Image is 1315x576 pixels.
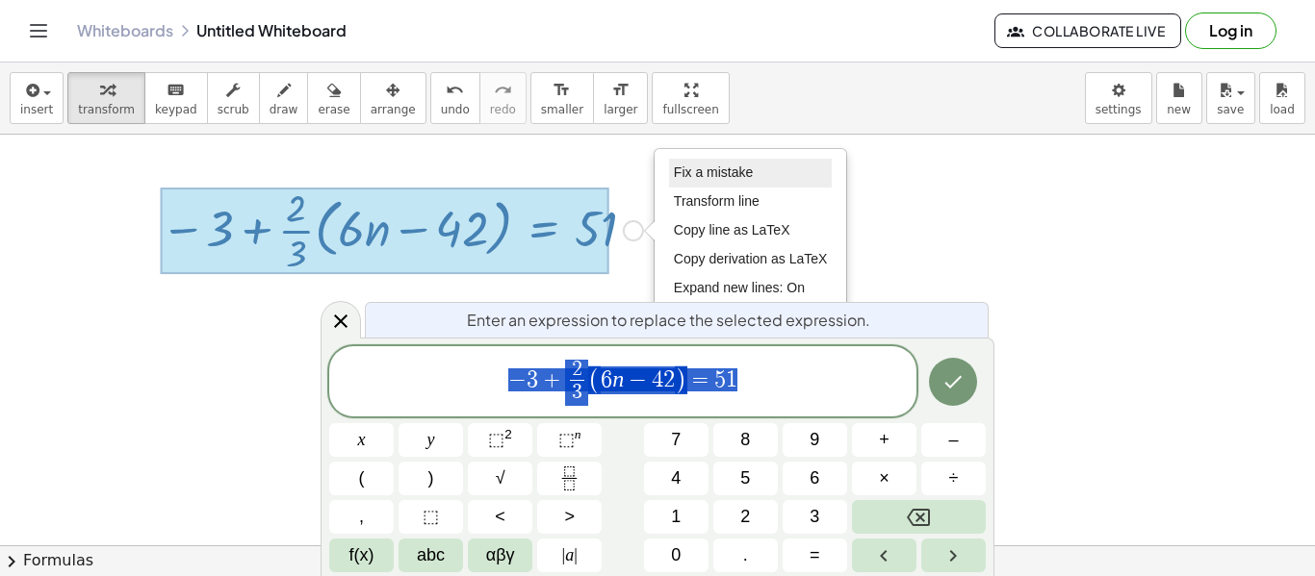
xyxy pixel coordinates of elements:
span: transform [78,103,135,116]
span: keypad [155,103,197,116]
button: Alphabet [399,538,463,572]
span: αβγ [486,542,515,568]
span: 6 [601,368,612,391]
button: Backspace [852,500,986,534]
button: Squared [468,423,532,457]
button: new [1156,72,1202,124]
button: , [329,500,394,534]
span: Copy derivation as LaTeX [674,251,828,266]
i: redo [494,79,512,102]
span: 3 [527,368,538,391]
button: arrange [360,72,426,124]
button: undoundo [430,72,480,124]
span: ⬚ [423,504,439,530]
span: settings [1096,103,1142,116]
button: Greater than [537,500,602,534]
button: save [1206,72,1255,124]
button: format_sizelarger [593,72,648,124]
span: 4 [671,465,681,491]
span: ÷ [949,465,959,491]
button: Equals [783,538,847,572]
span: = [687,368,715,391]
span: Collaborate Live [1011,22,1165,39]
span: − [508,368,527,391]
button: Toggle navigation [23,15,54,46]
span: Copy line as LaTeX [674,222,790,238]
button: fullscreen [652,72,729,124]
button: 8 [713,423,778,457]
span: erase [318,103,349,116]
span: ⬚ [558,430,575,449]
span: 9 [810,427,819,453]
span: 0 [671,542,681,568]
button: transform [67,72,145,124]
button: 7 [644,423,709,457]
span: a [562,542,578,568]
button: 9 [783,423,847,457]
button: insert [10,72,64,124]
span: – [948,427,958,453]
button: y [399,423,463,457]
span: Transform line [674,193,760,209]
span: > [564,504,575,530]
span: insert [20,103,53,116]
button: Times [852,462,916,495]
button: Functions [329,538,394,572]
span: ⬚ [488,430,504,449]
span: 1 [726,368,737,391]
span: 2 [663,368,675,391]
span: 2 [572,359,582,380]
span: 5 [714,368,726,391]
span: ( [588,366,601,394]
span: 3 [810,504,819,530]
button: Greek alphabet [468,538,532,572]
span: fullscreen [662,103,718,116]
i: format_size [611,79,630,102]
span: Fix a mistake [674,164,753,180]
button: draw [259,72,309,124]
button: Left arrow [852,538,916,572]
span: scrub [218,103,249,116]
span: new [1167,103,1191,116]
span: ) [675,366,687,394]
i: format_size [553,79,571,102]
button: Divide [921,462,986,495]
span: 6 [810,465,819,491]
button: 5 [713,462,778,495]
span: × [879,465,890,491]
span: | [562,545,566,564]
button: settings [1085,72,1152,124]
span: < [495,504,505,530]
span: Enter an expression to replace the selected expression. [467,309,870,332]
span: smaller [541,103,583,116]
button: ( [329,462,394,495]
span: 4 [652,368,663,391]
button: scrub [207,72,260,124]
span: | [574,545,578,564]
span: 7 [671,427,681,453]
button: erase [307,72,360,124]
button: Right arrow [921,538,986,572]
span: y [427,427,435,453]
button: Square root [468,462,532,495]
button: 3 [783,500,847,534]
button: 2 [713,500,778,534]
button: 0 [644,538,709,572]
span: ( [359,465,365,491]
button: Fraction [537,462,602,495]
button: 6 [783,462,847,495]
span: undo [441,103,470,116]
button: Collaborate Live [994,13,1181,48]
a: Whiteboards [77,21,173,40]
button: x [329,423,394,457]
span: f(x) [349,542,374,568]
button: Less than [468,500,532,534]
span: Expand new lines: On [674,280,805,295]
span: 3 [572,382,582,403]
span: 1 [671,504,681,530]
span: √ [496,465,505,491]
sup: n [575,427,581,441]
button: keyboardkeypad [144,72,208,124]
button: Plus [852,423,916,457]
button: load [1259,72,1305,124]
